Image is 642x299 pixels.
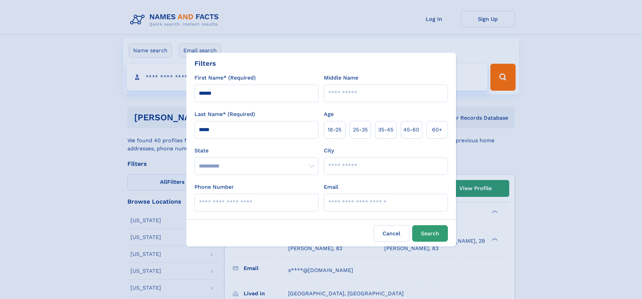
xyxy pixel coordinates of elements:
[324,110,334,118] label: Age
[374,225,409,242] label: Cancel
[324,74,358,82] label: Middle Name
[328,126,341,134] span: 18‑25
[194,58,216,68] div: Filters
[324,183,338,191] label: Email
[353,126,368,134] span: 25‑35
[194,183,234,191] label: Phone Number
[403,126,419,134] span: 45‑60
[324,147,334,155] label: City
[194,110,255,118] label: Last Name* (Required)
[378,126,393,134] span: 35‑45
[412,225,448,242] button: Search
[432,126,442,134] span: 60+
[194,74,256,82] label: First Name* (Required)
[194,147,318,155] label: State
